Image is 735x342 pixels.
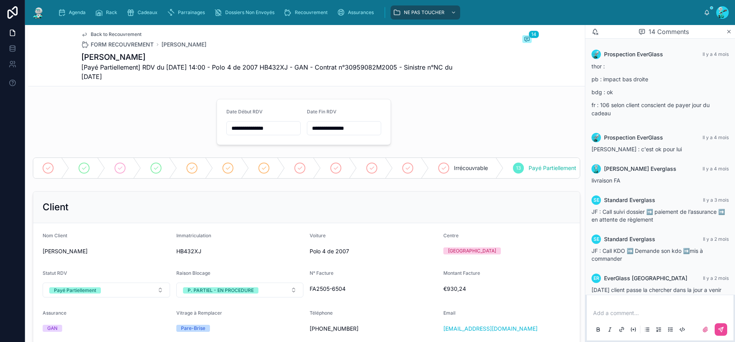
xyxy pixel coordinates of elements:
[43,201,68,213] h2: Client
[307,109,337,115] span: Date Fin RDV
[703,197,729,203] span: Il y a 3 mois
[592,101,729,117] p: fr : 106 selon client conscient de payer jour du cadeau
[443,310,455,316] span: Email
[703,134,729,140] span: Il y a 4 mois
[124,5,163,20] a: Cadeaux
[592,286,721,293] span: [DATE] client passe la chercher dans la jour a venir
[81,52,473,63] h1: [PERSON_NAME]
[391,5,460,20] a: NE PAS TOUCHER
[43,247,170,255] span: [PERSON_NAME]
[592,88,729,96] p: bdg : ok
[593,197,599,203] span: SE
[295,9,328,16] span: Recouvrement
[703,51,729,57] span: Il y a 4 mois
[281,5,333,20] a: Recouvrement
[454,164,488,172] span: Irrécouvrable
[592,247,703,262] span: JF : Call KDO ➡️ Demande son kdo ➡️mis à commander
[176,270,210,276] span: Raison Blocage
[81,41,154,48] a: FORM RECOUVREMENT
[529,30,539,38] span: 14
[593,236,599,242] span: SE
[54,287,96,294] div: Payé Partiellement
[176,233,211,238] span: Immatriculation
[604,196,655,204] span: Standard Everglass
[91,31,142,38] span: Back to Recouvrement
[335,5,379,20] a: Assurances
[161,41,206,48] a: [PERSON_NAME]
[703,166,729,172] span: Il y a 4 mois
[703,236,729,242] span: Il y a 2 mois
[592,177,620,184] span: livraison FA
[443,325,538,333] a: [EMAIL_ADDRESS][DOMAIN_NAME]
[178,9,205,16] span: Parrainages
[593,275,599,281] span: ER
[592,75,729,83] p: pb : impact bas droite
[93,5,123,20] a: Rack
[47,325,57,332] div: GAN
[176,283,304,297] button: Select Button
[310,310,333,316] span: Téléphone
[181,325,205,332] div: Pare-Brise
[226,109,263,115] span: Date Début RDV
[310,247,437,255] span: Polo 4 de 2007
[310,233,326,238] span: Voiture
[225,9,274,16] span: Dossiers Non Envoyés
[106,9,117,16] span: Rack
[81,31,142,38] a: Back to Recouvrement
[138,9,158,16] span: Cadeaux
[404,9,445,16] span: NE PAS TOUCHER
[81,63,473,81] span: [Payé Partiellement] RDV du [DATE] 14:00 - Polo 4 de 2007 HB432XJ - GAN - Contrat n°30959082M2005...
[43,270,67,276] span: Statut RDV
[703,275,729,281] span: Il y a 2 mois
[212,5,280,20] a: Dossiers Non Envoyés
[176,310,222,316] span: Vitrage à Remplacer
[443,233,459,238] span: Centre
[310,285,437,293] span: FA2505-6504
[188,287,254,294] div: P. PARTIEL - EN PROCEDURE
[592,208,725,223] span: JF : Call suivi dossier ➡️ paiement de l’assurance ➡️ en attente de règlement
[31,6,45,19] img: App logo
[43,310,66,316] span: Assurance
[43,233,67,238] span: Nom Client
[43,283,170,297] button: Select Button
[348,9,374,16] span: Assurances
[604,50,663,58] span: Prospection EverGlass
[649,27,689,36] span: 14 Comments
[604,235,655,243] span: Standard Everglass
[604,165,676,173] span: [PERSON_NAME] Everglass
[69,9,86,16] span: Agenda
[443,270,480,276] span: Montant Facture
[448,247,496,254] div: [GEOGRAPHIC_DATA]
[604,134,663,141] span: Prospection EverGlass
[310,270,333,276] span: N° Facture
[604,274,687,282] span: EverGlass [GEOGRAPHIC_DATA]
[176,247,304,255] span: HB432XJ
[522,35,532,45] button: 14
[443,285,571,293] span: €930,24
[592,62,729,70] p: thor :
[52,4,704,21] div: scrollable content
[592,146,682,152] span: [PERSON_NAME] : c'est ok pour lui
[56,5,91,20] a: Agenda
[310,325,437,333] span: [PHONE_NUMBER]
[529,164,576,172] span: Payé Partiellement
[516,165,521,171] span: 13
[91,41,154,48] span: FORM RECOUVREMENT
[165,5,210,20] a: Parrainages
